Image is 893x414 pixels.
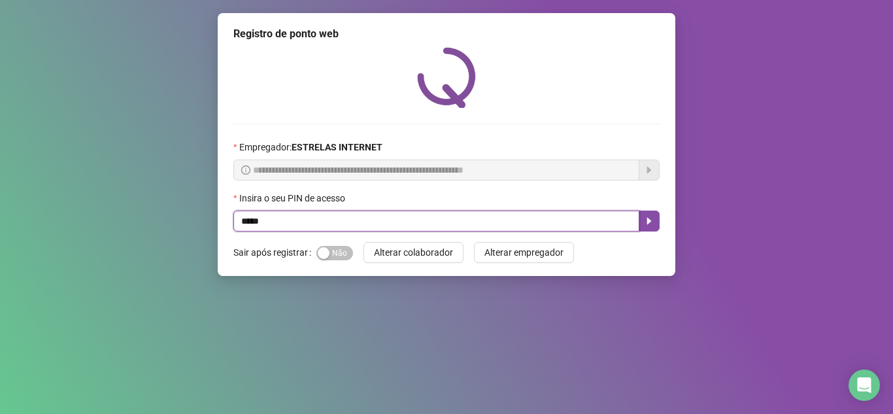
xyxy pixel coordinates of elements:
span: Empregador : [239,140,382,154]
strong: ESTRELAS INTERNET [292,142,382,152]
span: Alterar colaborador [374,245,453,260]
img: QRPoint [417,47,476,108]
label: Sair após registrar [233,242,316,263]
span: info-circle [241,165,250,175]
button: Alterar colaborador [363,242,463,263]
span: Alterar empregador [484,245,564,260]
div: Registro de ponto web [233,26,660,42]
button: Alterar empregador [474,242,574,263]
span: caret-right [644,216,654,226]
div: Open Intercom Messenger [849,370,880,401]
label: Insira o seu PIN de acesso [233,191,354,205]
